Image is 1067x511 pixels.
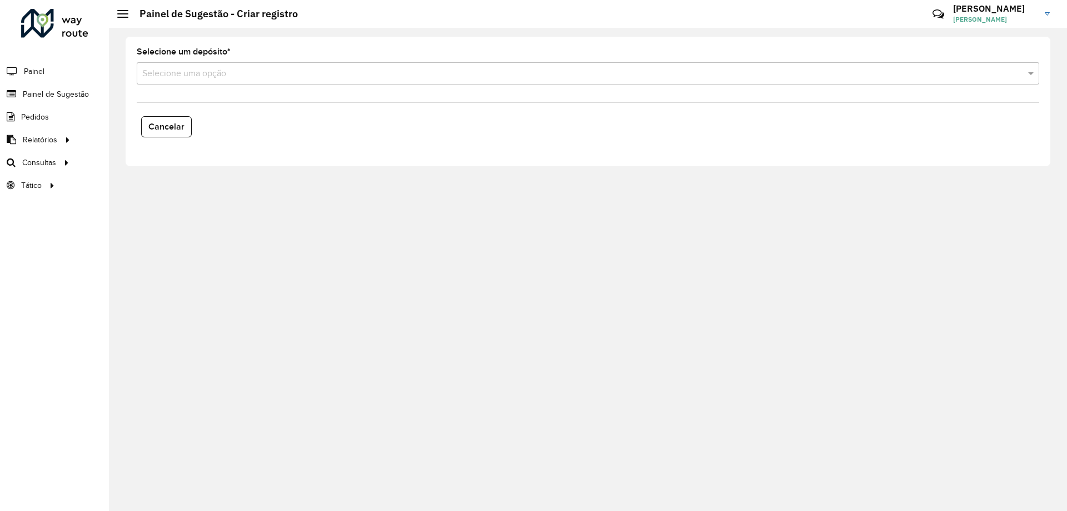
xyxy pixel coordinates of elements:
[141,116,192,137] button: Cancelar
[23,88,89,100] span: Painel de Sugestão
[953,3,1036,14] h3: [PERSON_NAME]
[953,14,1036,24] span: [PERSON_NAME]
[21,111,49,123] span: Pedidos
[21,180,42,191] span: Tático
[128,8,298,20] h2: Painel de Sugestão - Criar registro
[926,2,950,26] a: Contato Rápido
[137,45,231,58] label: Selecione um depósito
[148,122,185,131] span: Cancelar
[22,157,56,168] span: Consultas
[24,66,44,77] span: Painel
[23,134,57,146] span: Relatórios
